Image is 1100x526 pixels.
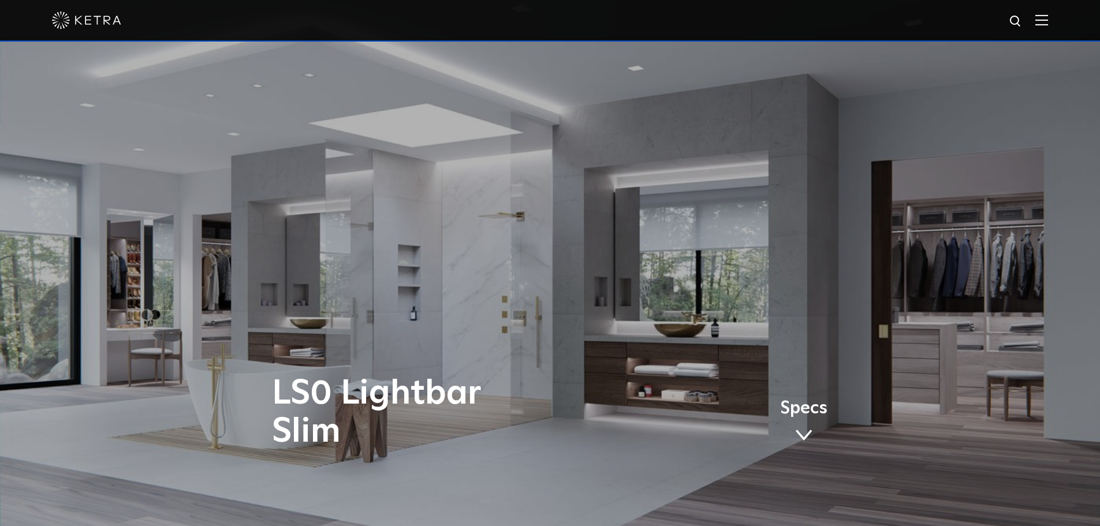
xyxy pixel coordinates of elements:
[272,375,598,451] h1: LS0 Lightbar Slim
[1009,14,1023,29] img: search icon
[780,400,827,417] span: Specs
[780,400,827,445] a: Specs
[1035,14,1048,25] img: Hamburger%20Nav.svg
[52,12,121,29] img: ketra-logo-2019-white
